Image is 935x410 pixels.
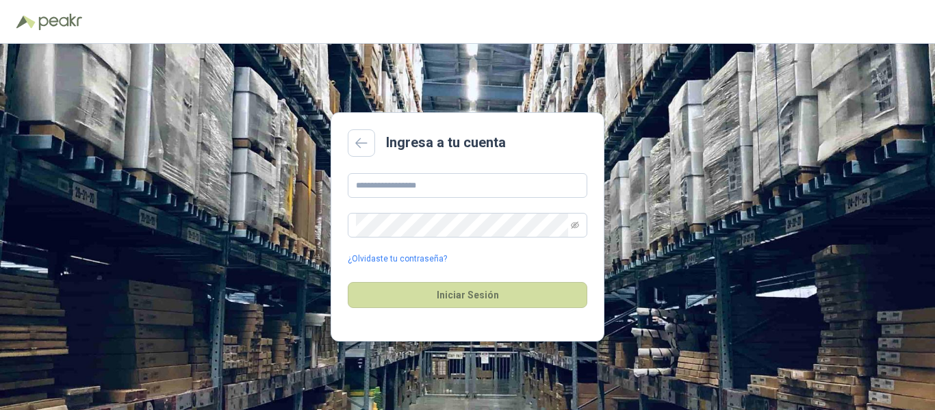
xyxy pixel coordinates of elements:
span: eye-invisible [571,221,579,229]
button: Iniciar Sesión [348,282,587,308]
a: ¿Olvidaste tu contraseña? [348,253,447,266]
img: Logo [16,15,36,29]
img: Peakr [38,14,82,30]
h2: Ingresa a tu cuenta [386,132,506,153]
